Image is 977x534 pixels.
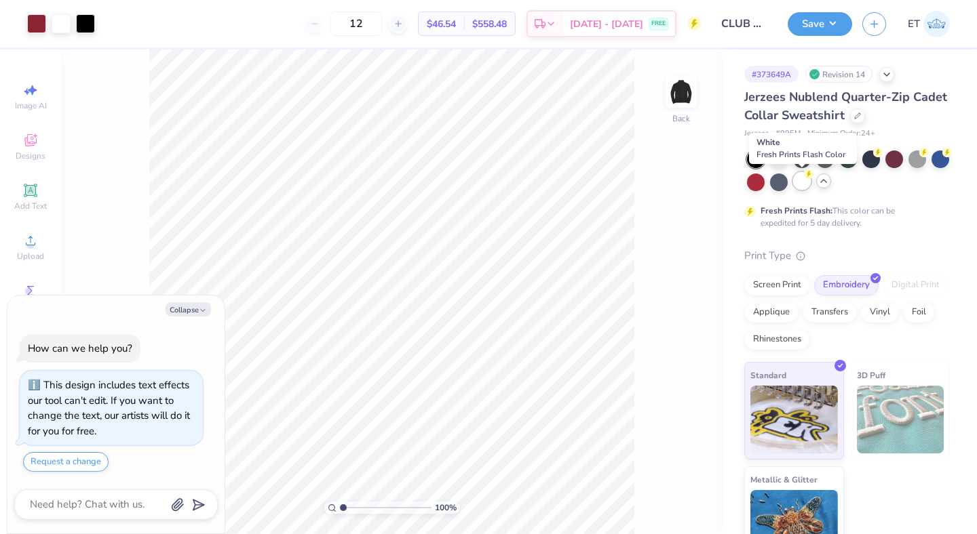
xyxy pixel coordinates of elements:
span: ET [908,16,920,32]
div: Foil [903,302,935,323]
div: Transfers [803,302,857,323]
span: Fresh Prints Flash Color [756,149,845,160]
span: Minimum Order: 24 + [807,128,875,140]
div: # 373649A [744,66,799,83]
div: This color can be expedited for 5 day delivery. [761,205,927,229]
span: # 995M [775,128,801,140]
span: $46.54 [427,17,456,31]
span: [DATE] - [DATE] [570,17,643,31]
div: Applique [744,302,799,323]
span: Standard [750,368,786,382]
button: Save [788,12,852,36]
span: Upload [17,251,44,262]
div: Rhinestones [744,329,810,350]
img: Elaina Thomas [923,11,950,37]
div: Back [672,112,690,125]
div: This design includes text effects our tool can't edit. If you want to change the text, our artist... [28,378,190,438]
div: Vinyl [861,302,899,323]
img: Standard [750,386,838,453]
input: Untitled Design [711,10,778,37]
div: White [749,133,857,164]
button: Collapse [166,302,211,316]
span: Metallic & Glitter [750,472,818,487]
span: Designs [16,150,45,161]
div: Digital Print [883,275,949,295]
span: Jerzees Nublend Quarter-Zip Cadet Collar Sweatshirt [744,89,947,123]
div: Embroidery [814,275,879,295]
div: Revision 14 [805,66,873,83]
input: – – [330,12,383,36]
div: Screen Print [744,275,810,295]
button: Request a change [23,452,109,472]
img: Back [668,79,695,106]
span: Jerzees [744,128,769,140]
a: ET [908,11,950,37]
span: 3D Puff [857,368,885,382]
div: Print Type [744,248,950,264]
span: Image AI [15,100,47,111]
span: 100 % [435,501,457,514]
strong: Fresh Prints Flash: [761,205,832,216]
img: 3D Puff [857,386,944,453]
span: Add Text [14,201,47,211]
span: $558.48 [472,17,507,31]
div: How can we help you? [28,342,132,355]
span: FREE [651,19,666,28]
